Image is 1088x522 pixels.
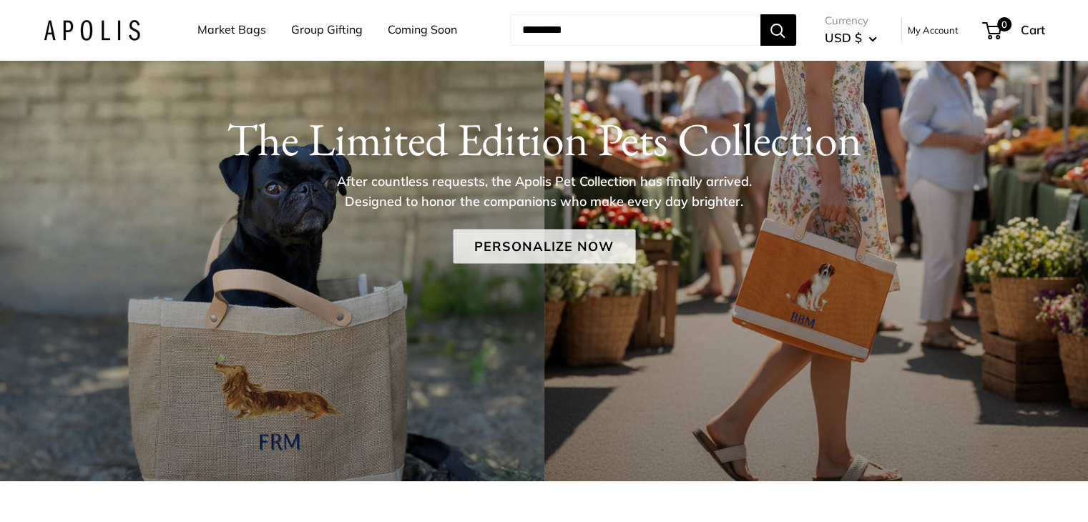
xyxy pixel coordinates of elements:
a: Group Gifting [291,19,363,41]
button: Search [760,14,796,46]
a: Market Bags [197,19,266,41]
input: Search... [511,14,760,46]
a: 0 Cart [984,19,1045,41]
a: My Account [908,21,959,39]
a: Personalize Now [453,230,635,264]
span: Cart [1021,22,1045,37]
p: After countless requests, the Apolis Pet Collection has finally arrived. Designed to honor the co... [312,172,777,212]
a: Coming Soon [388,19,457,41]
span: Currency [825,11,877,31]
h1: The Limited Edition Pets Collection [44,112,1045,167]
span: 0 [996,17,1011,31]
button: USD $ [825,26,877,49]
span: USD $ [825,30,862,45]
img: Apolis [44,19,140,40]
